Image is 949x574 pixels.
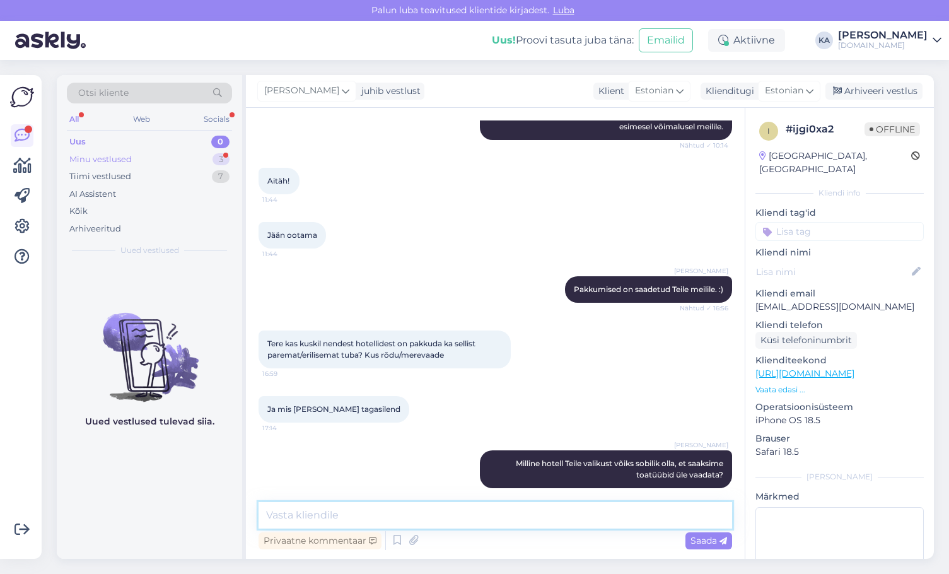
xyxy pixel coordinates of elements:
div: juhib vestlust [356,85,421,98]
div: Minu vestlused [69,153,132,166]
p: Uued vestlused tulevad siia. [85,415,214,428]
p: Märkmed [755,490,924,503]
span: Offline [865,122,920,136]
p: Klienditeekond [755,354,924,367]
span: Nähtud ✓ 10:14 [680,141,728,150]
span: Otsi kliente [78,86,129,100]
p: Kliendi telefon [755,319,924,332]
div: Web [131,111,153,127]
div: Kliendi info [755,187,924,199]
p: Kliendi email [755,287,924,300]
div: 3 [213,153,230,166]
div: Privaatne kommentaar [259,532,381,549]
span: [PERSON_NAME] [264,84,339,98]
input: Lisa tag [755,222,924,241]
div: Klient [593,85,624,98]
div: [GEOGRAPHIC_DATA], [GEOGRAPHIC_DATA] [759,149,911,176]
span: Aitäh! [267,176,289,185]
span: 19:17 [681,489,728,498]
div: AI Assistent [69,188,116,201]
button: Emailid [639,28,693,52]
span: Saada [690,535,727,546]
div: [DOMAIN_NAME] [838,40,928,50]
div: # ijgi0xa2 [786,122,865,137]
p: Vaata edasi ... [755,384,924,395]
div: Arhiveeri vestlus [825,83,923,100]
div: Tiimi vestlused [69,170,131,183]
p: Kliendi nimi [755,246,924,259]
span: 11:44 [262,249,310,259]
p: Operatsioonisüsteem [755,401,924,414]
span: Ja mis [PERSON_NAME] tagasilend [267,404,400,414]
span: i [767,126,770,136]
span: Estonian [765,84,803,98]
div: Küsi telefoninumbrit [755,332,857,349]
span: 11:44 [262,195,310,204]
div: KA [815,32,833,49]
span: [PERSON_NAME] [674,440,728,450]
span: 17:14 [262,423,310,433]
p: iPhone OS 18.5 [755,414,924,427]
p: [EMAIL_ADDRESS][DOMAIN_NAME] [755,300,924,313]
div: 7 [212,170,230,183]
span: Estonian [635,84,673,98]
span: Pakkumised on saadetud Teile meilile. :) [574,284,723,294]
div: Klienditugi [701,85,754,98]
div: Kõik [69,205,88,218]
div: All [67,111,81,127]
div: Aktiivne [708,29,785,52]
img: No chats [57,290,242,404]
div: 0 [211,136,230,148]
b: Uus! [492,34,516,46]
p: Kliendi tag'id [755,206,924,220]
span: 16:59 [262,369,310,378]
input: Lisa nimi [756,265,909,279]
div: Arhiveeritud [69,223,121,235]
span: Luba [549,4,578,16]
a: [URL][DOMAIN_NAME] [755,368,854,379]
p: Safari 18.5 [755,445,924,459]
span: [PERSON_NAME] [674,266,728,276]
div: [PERSON_NAME] [838,30,928,40]
a: [PERSON_NAME][DOMAIN_NAME] [838,30,941,50]
p: Brauser [755,432,924,445]
div: Proovi tasuta juba täna: [492,33,634,48]
span: Uued vestlused [120,245,179,256]
span: Milline hotell Teile valikust võiks sobilik olla, et saaksime toatüübid üle vaadata? [516,459,725,479]
img: Askly Logo [10,85,34,109]
span: Tere kas kuskil nendest hotellidest on pakkuda ka sellist paremat/erilisemat tuba? Kus rõdu/merev... [267,339,477,360]
div: [PERSON_NAME] [755,471,924,483]
div: Uus [69,136,86,148]
span: Nähtud ✓ 16:56 [680,303,728,313]
span: Jään ootama [267,230,317,240]
div: Socials [201,111,232,127]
